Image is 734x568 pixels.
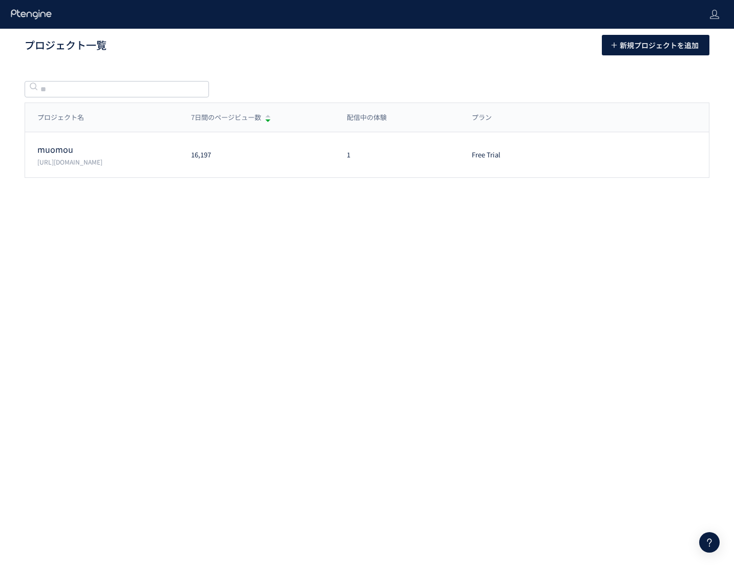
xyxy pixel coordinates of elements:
div: 1 [334,150,460,160]
h1: プロジェクト一覧 [25,38,579,53]
div: Free Trial [459,150,556,160]
span: プラン [472,113,492,123]
div: 16,197 [179,150,334,160]
p: https://muo-mou.com/ [37,157,179,166]
span: 新規プロジェクトを追加 [620,35,699,55]
span: プロジェクト名 [37,113,84,123]
span: 配信中の体験 [347,113,387,123]
p: muomou [37,144,179,155]
span: 7日間のページビュー数 [191,113,261,123]
button: 新規プロジェクトを追加 [602,35,709,55]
